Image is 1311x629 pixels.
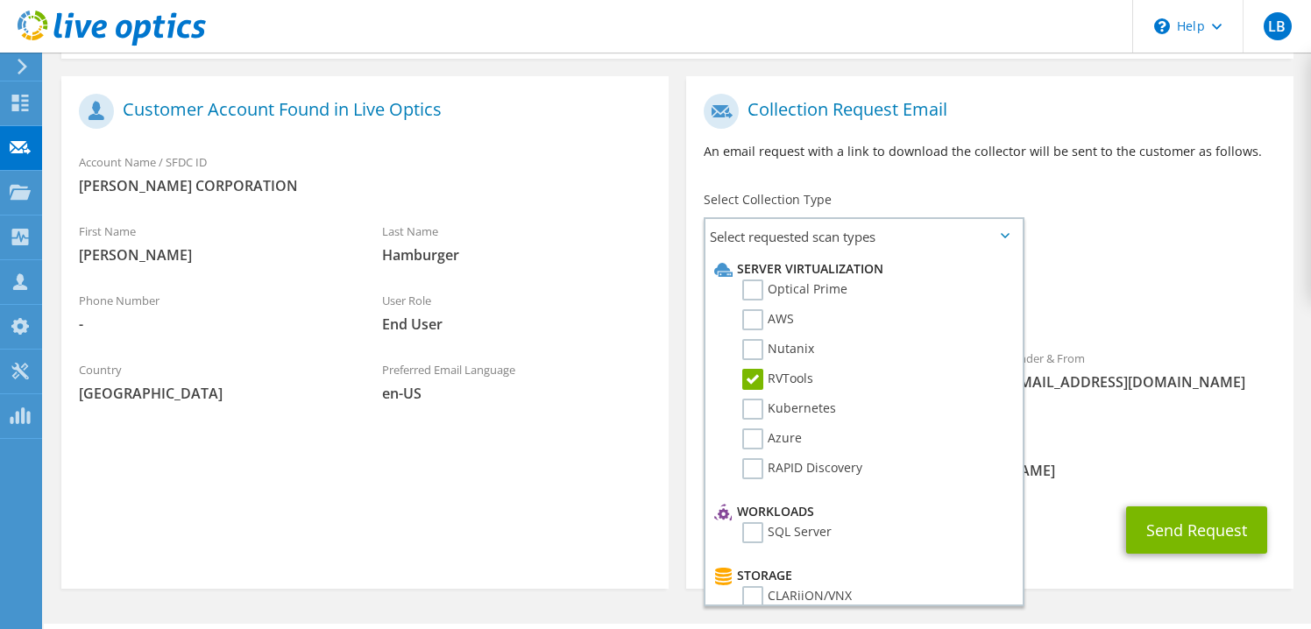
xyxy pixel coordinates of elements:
[742,399,836,420] label: Kubernetes
[365,351,668,412] div: Preferred Email Language
[79,314,347,334] span: -
[1264,12,1292,40] span: LB
[365,282,668,343] div: User Role
[742,309,794,330] label: AWS
[79,94,642,129] h1: Customer Account Found in Live Optics
[705,219,1022,254] span: Select requested scan types
[365,213,668,273] div: Last Name
[710,258,1013,279] li: Server Virtualization
[710,501,1013,522] li: Workloads
[989,340,1293,400] div: Sender & From
[704,94,1267,129] h1: Collection Request Email
[1154,18,1170,34] svg: \n
[704,191,832,208] label: Select Collection Type
[61,351,365,412] div: Country
[742,522,832,543] label: SQL Server
[382,245,650,265] span: Hamburger
[686,340,989,420] div: To
[742,458,862,479] label: RAPID Discovery
[742,339,814,360] label: Nutanix
[686,428,1293,489] div: CC & Reply To
[742,369,813,390] label: RVTools
[742,586,852,607] label: CLARiiON/VNX
[382,384,650,403] span: en-US
[686,261,1293,331] div: Requested Collections
[1007,372,1275,392] span: [EMAIL_ADDRESS][DOMAIN_NAME]
[79,245,347,265] span: [PERSON_NAME]
[1126,506,1267,554] button: Send Request
[704,142,1276,161] p: An email request with a link to download the collector will be sent to the customer as follows.
[79,176,651,195] span: [PERSON_NAME] CORPORATION
[79,384,347,403] span: [GEOGRAPHIC_DATA]
[710,565,1013,586] li: Storage
[742,428,802,449] label: Azure
[382,314,650,334] span: End User
[742,279,847,300] label: Optical Prime
[61,144,669,204] div: Account Name / SFDC ID
[61,213,365,273] div: First Name
[61,282,365,343] div: Phone Number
